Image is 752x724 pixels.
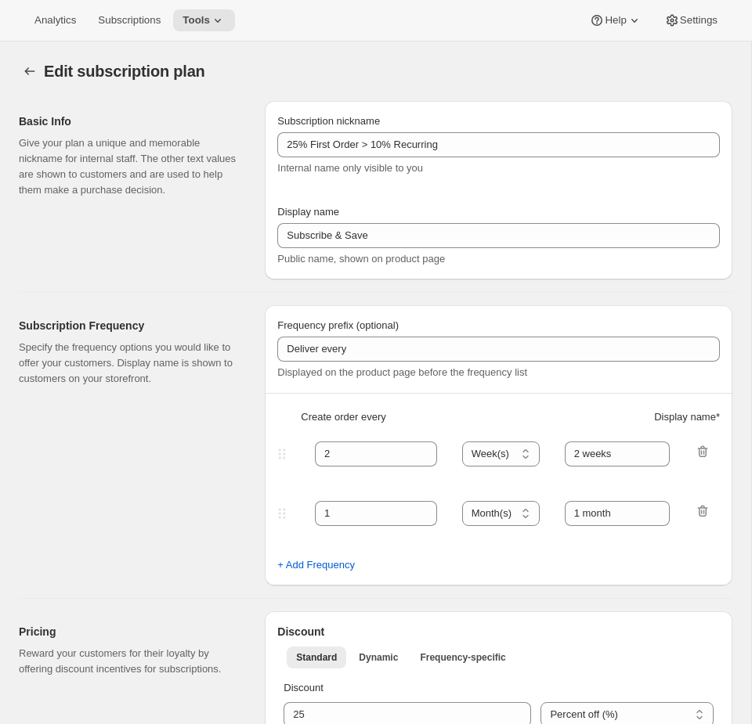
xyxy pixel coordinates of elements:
span: Create order every [301,409,385,425]
h2: Discount [277,624,720,639]
span: Subscription nickname [277,115,380,127]
span: Help [605,14,626,27]
span: Tools [183,14,210,27]
button: Tools [173,9,235,31]
input: 1 month [565,441,671,466]
button: Settings [655,9,727,31]
span: Subscriptions [98,14,161,27]
span: Edit subscription plan [44,63,205,80]
button: Analytics [25,9,85,31]
button: Subscriptions [89,9,170,31]
input: Subscribe & Save [277,223,720,248]
p: Discount [284,680,714,696]
span: Dynamic [359,651,398,664]
input: Subscribe & Save [277,132,720,157]
span: Display name * [654,409,720,425]
span: Settings [680,14,718,27]
button: Subscription plans [19,60,41,82]
h2: Basic Info [19,113,240,129]
p: Specify the frequency options you would like to offer your customers. Display name is shown to cu... [19,340,240,387]
span: Frequency-specific [420,651,505,664]
h2: Pricing [19,624,240,639]
span: Analytics [34,14,76,27]
span: Displayed on the product page before the frequency list [277,366,527,378]
button: Help [580,9,651,31]
span: Display name [277,206,339,218]
p: Reward your customers for their loyalty by offering discount incentives for subscriptions. [19,646,240,677]
input: 1 month [565,501,671,526]
span: Public name, shown on product page [277,253,445,265]
p: Give your plan a unique and memorable nickname for internal staff. The other text values are show... [19,135,240,198]
span: Frequency prefix (optional) [277,319,399,331]
span: Standard [296,651,337,664]
span: + Add Frequency [277,557,355,573]
input: Deliver every [277,337,720,362]
h2: Subscription Frequency [19,318,240,333]
button: + Add Frequency [268,553,364,578]
span: Internal name only visible to you [277,162,423,174]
